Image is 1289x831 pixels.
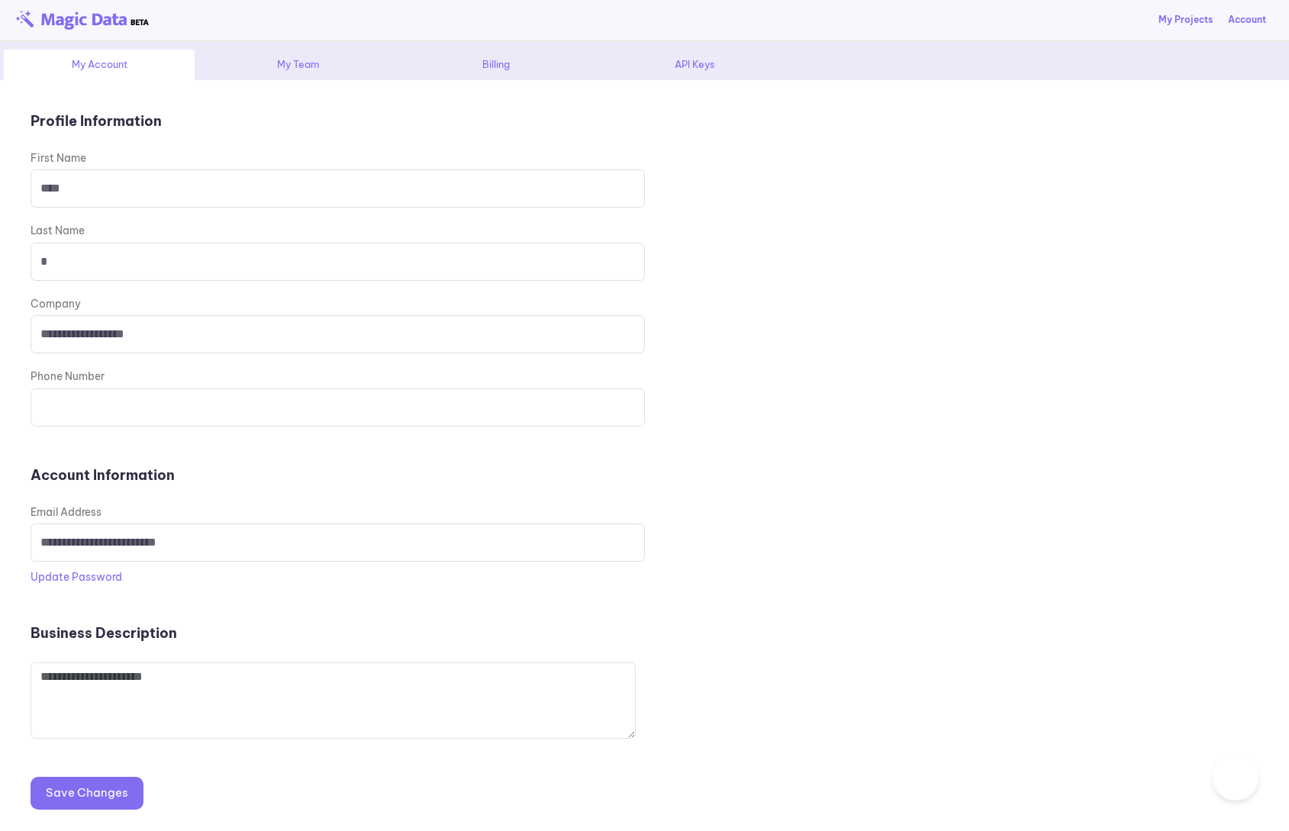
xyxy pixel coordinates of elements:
[31,569,1258,585] div: Update Password
[31,504,1258,520] div: Email Address
[31,465,1258,485] p: Account Information
[15,10,149,30] img: beta-logo.png
[4,50,195,80] div: My Account
[1158,13,1213,27] a: My Projects
[202,50,393,80] div: My Team
[31,369,1258,384] div: Phone Number
[31,296,1258,311] div: Company
[401,50,591,80] div: Billing
[1228,13,1266,27] div: Account
[599,50,790,80] div: API Keys
[1213,755,1258,800] iframe: Toggle Customer Support
[31,777,143,809] button: Save Changes
[31,623,1258,643] p: Business Description
[31,111,1258,131] p: Profile Information
[31,150,1258,166] div: First Name
[31,223,1258,238] div: Last Name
